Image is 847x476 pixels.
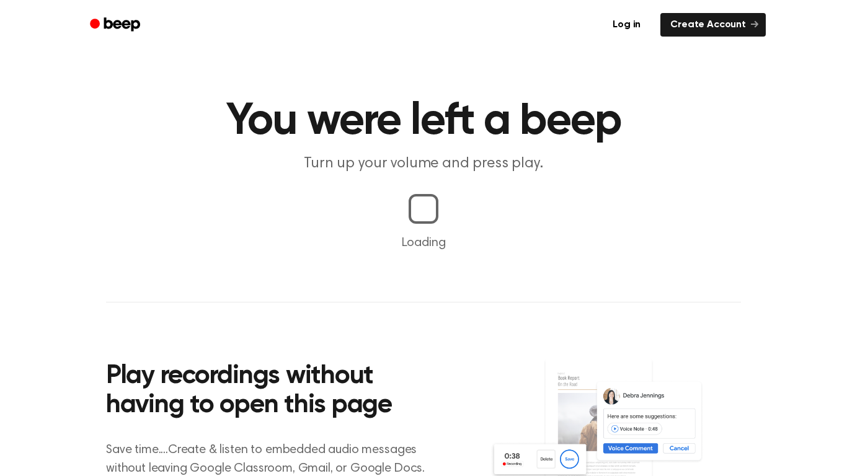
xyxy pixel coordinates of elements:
h2: Play recordings without having to open this page [106,362,440,421]
p: Loading [15,234,832,252]
p: Turn up your volume and press play. [185,154,662,174]
a: Create Account [660,13,766,37]
h1: You were left a beep [106,99,741,144]
a: Beep [81,13,151,37]
a: Log in [600,11,653,39]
